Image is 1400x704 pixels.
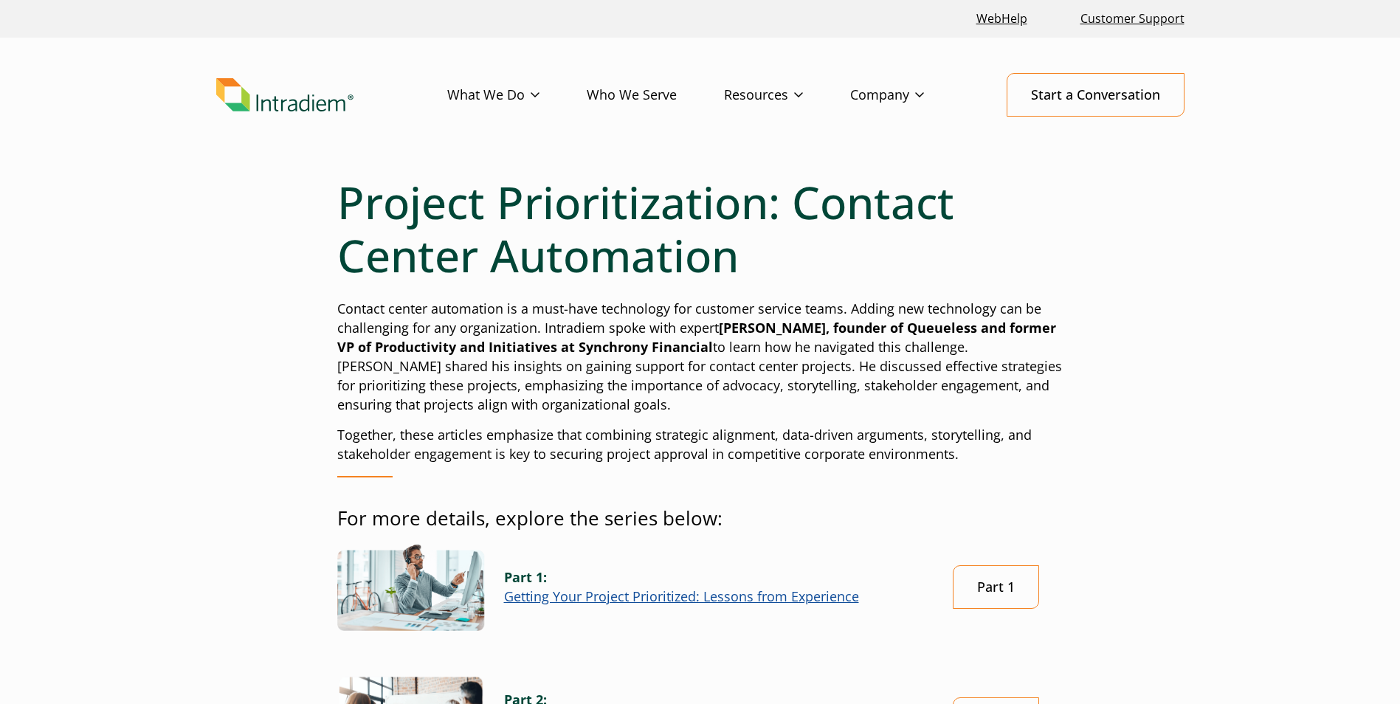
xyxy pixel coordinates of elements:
a: Link to homepage of Intradiem [216,78,447,112]
a: Start a Conversation [1007,73,1185,117]
strong: Part 1: [504,568,547,586]
p: Together, these articles emphasize that combining strategic alignment, data-driven arguments, sto... [337,426,1063,464]
strong: [PERSON_NAME], founder of Queueless and former VP of Productivity and Initiatives at Synchrony Fi... [337,319,1056,356]
a: What We Do [447,74,587,117]
a: Link opens in a new window [337,544,485,630]
p: Contact center automation is a must-have technology for customer service teams. Adding new techno... [337,300,1063,414]
a: Company [850,74,971,117]
a: Link opens in a new window [953,565,1039,609]
a: Link opens in a new window [970,3,1033,35]
a: Customer Support [1075,3,1190,35]
h1: Project Prioritization: Contact Center Automation [337,176,1063,282]
a: Who We Serve [587,74,724,117]
p: For more details, explore the series below: [337,505,1063,532]
a: Resources [724,74,850,117]
img: Intradiem [216,78,354,112]
a: Link opens in a new window [504,587,859,605]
